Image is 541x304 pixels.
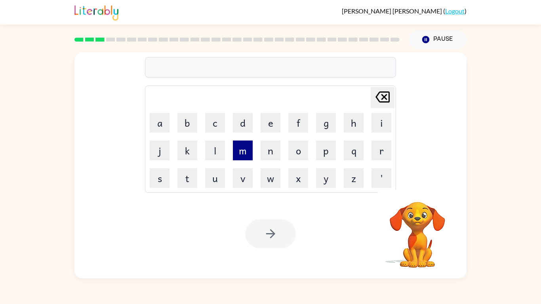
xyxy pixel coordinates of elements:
[409,30,467,49] button: Pause
[150,141,170,160] button: j
[371,141,391,160] button: r
[177,141,197,160] button: k
[150,113,170,133] button: a
[316,141,336,160] button: p
[205,168,225,188] button: u
[233,168,253,188] button: v
[288,141,308,160] button: o
[288,168,308,188] button: x
[288,113,308,133] button: f
[261,141,280,160] button: n
[233,113,253,133] button: d
[177,113,197,133] button: b
[316,113,336,133] button: g
[261,113,280,133] button: e
[316,168,336,188] button: y
[261,168,280,188] button: w
[177,168,197,188] button: t
[342,7,467,15] div: ( )
[371,113,391,133] button: i
[342,7,443,15] span: [PERSON_NAME] [PERSON_NAME]
[150,168,170,188] button: s
[344,141,364,160] button: q
[344,113,364,133] button: h
[205,141,225,160] button: l
[445,7,465,15] a: Logout
[74,3,118,21] img: Literably
[233,141,253,160] button: m
[205,113,225,133] button: c
[371,168,391,188] button: '
[378,190,457,269] video: Your browser must support playing .mp4 files to use Literably. Please try using another browser.
[344,168,364,188] button: z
